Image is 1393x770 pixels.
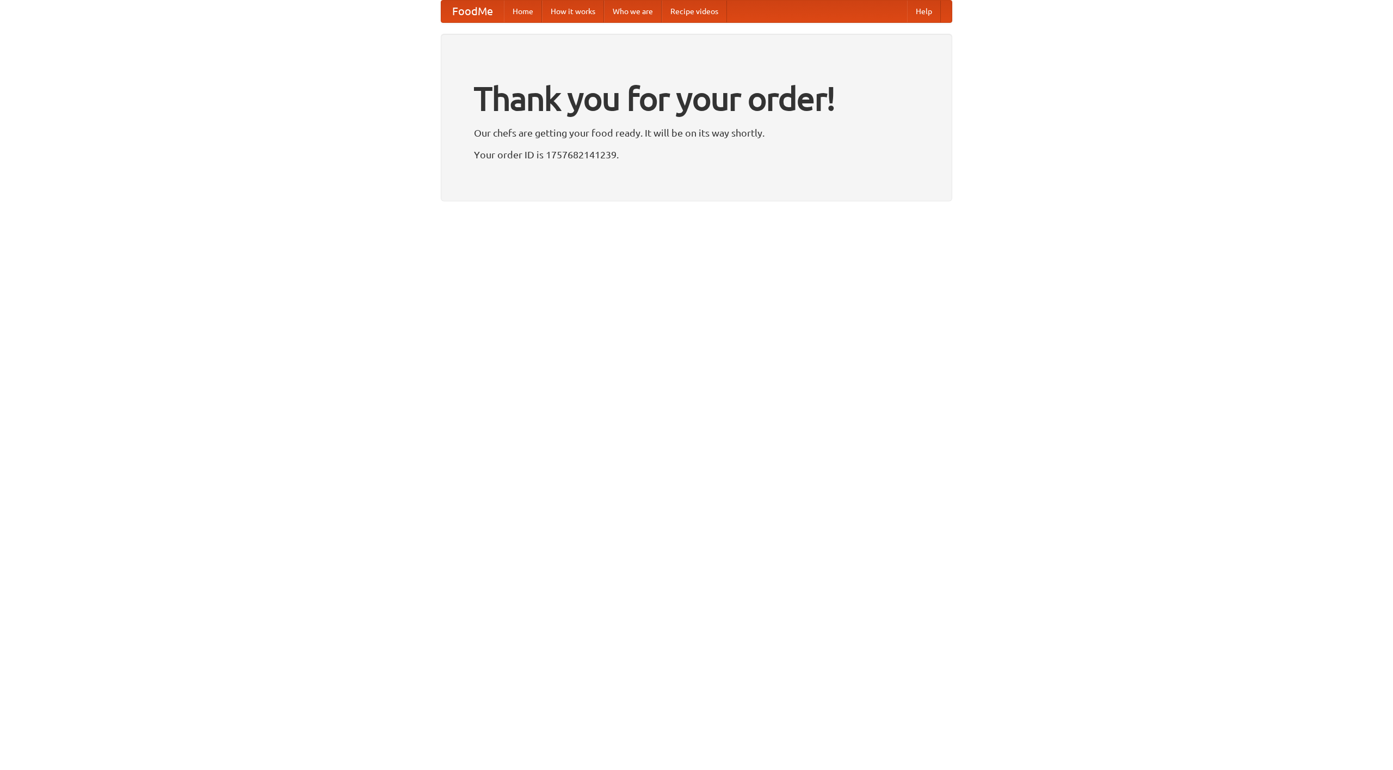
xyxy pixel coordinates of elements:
a: Help [907,1,941,22]
p: Your order ID is 1757682141239. [474,146,919,163]
a: How it works [542,1,604,22]
h1: Thank you for your order! [474,72,919,125]
a: Home [504,1,542,22]
a: Recipe videos [662,1,727,22]
a: FoodMe [441,1,504,22]
p: Our chefs are getting your food ready. It will be on its way shortly. [474,125,919,141]
a: Who we are [604,1,662,22]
